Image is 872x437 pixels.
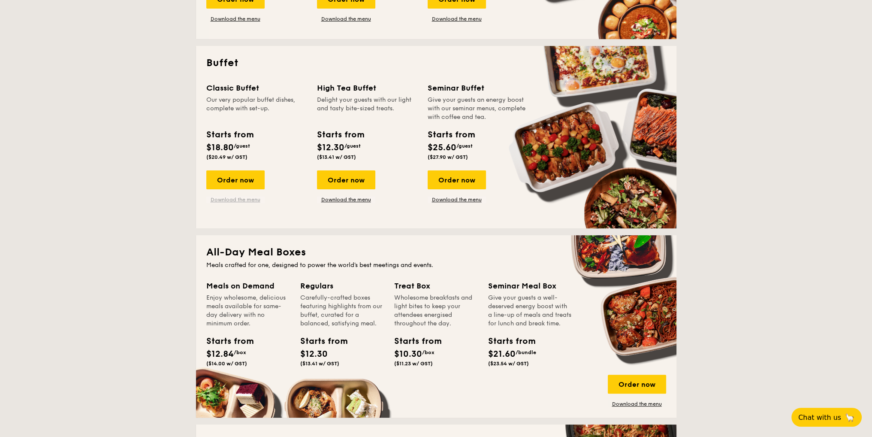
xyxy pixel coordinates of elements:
[206,15,265,22] a: Download the menu
[428,143,456,153] span: $25.60
[206,143,234,153] span: $18.80
[206,294,290,328] div: Enjoy wholesome, delicious meals available for same-day delivery with no minimum order.
[206,96,307,121] div: Our very popular buffet dishes, complete with set-up.
[488,280,572,292] div: Seminar Meal Box
[317,143,344,153] span: $12.30
[317,154,356,160] span: ($13.41 w/ GST)
[206,170,265,189] div: Order now
[206,128,253,141] div: Starts from
[206,261,666,270] div: Meals crafted for one, designed to power the world's best meetings and events.
[394,361,433,367] span: ($11.23 w/ GST)
[344,143,361,149] span: /guest
[317,15,375,22] a: Download the menu
[234,143,250,149] span: /guest
[206,82,307,94] div: Classic Buffet
[428,128,474,141] div: Starts from
[428,82,528,94] div: Seminar Buffet
[206,335,245,348] div: Starts from
[317,82,417,94] div: High Tea Buffet
[488,294,572,328] div: Give your guests a well-deserved energy boost with a line-up of meals and treats for lunch and br...
[428,15,486,22] a: Download the menu
[798,413,841,422] span: Chat with us
[428,154,468,160] span: ($27.90 w/ GST)
[300,335,339,348] div: Starts from
[300,349,328,359] span: $12.30
[206,280,290,292] div: Meals on Demand
[422,349,434,355] span: /box
[300,361,339,367] span: ($13.41 w/ GST)
[456,143,473,149] span: /guest
[317,196,375,203] a: Download the menu
[488,335,527,348] div: Starts from
[206,56,666,70] h2: Buffet
[394,335,433,348] div: Starts from
[317,170,375,189] div: Order now
[206,361,247,367] span: ($14.00 w/ GST)
[394,280,478,292] div: Treat Box
[488,349,516,359] span: $21.60
[206,349,234,359] span: $12.84
[488,361,529,367] span: ($23.54 w/ GST)
[608,375,666,394] div: Order now
[206,196,265,203] a: Download the menu
[300,294,384,328] div: Carefully-crafted boxes featuring highlights from our buffet, curated for a balanced, satisfying ...
[317,128,364,141] div: Starts from
[317,96,417,121] div: Delight your guests with our light and tasty bite-sized treats.
[428,170,486,189] div: Order now
[428,196,486,203] a: Download the menu
[608,401,666,407] a: Download the menu
[516,349,536,355] span: /bundle
[394,349,422,359] span: $10.30
[791,408,862,427] button: Chat with us🦙
[845,413,855,422] span: 🦙
[234,349,246,355] span: /box
[428,96,528,121] div: Give your guests an energy boost with our seminar menus, complete with coffee and tea.
[206,154,247,160] span: ($20.49 w/ GST)
[394,294,478,328] div: Wholesome breakfasts and light bites to keep your attendees energised throughout the day.
[206,246,666,259] h2: All-Day Meal Boxes
[300,280,384,292] div: Regulars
